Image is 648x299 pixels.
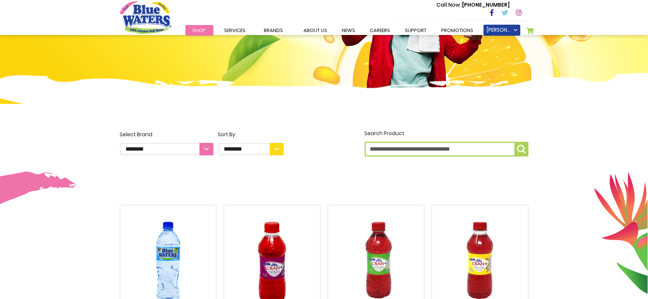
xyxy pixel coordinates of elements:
a: News [335,25,363,36]
p: [PHONE_NUMBER] [437,1,510,9]
select: Select Brand [120,143,213,155]
a: support [398,25,434,36]
a: store logo [120,1,171,34]
div: Sort By [218,131,284,138]
span: Call Now : [437,1,463,8]
input: Search Product [365,142,528,156]
button: Search Product [514,142,528,156]
label: Select Brand [120,131,213,155]
a: Promotions [434,25,481,36]
a: careers [363,25,398,36]
span: Services [224,27,246,34]
select: Sort By [218,143,284,155]
a: [PERSON_NAME] Suite [484,25,520,36]
span: Shop [193,27,206,34]
span: Brands [264,27,283,34]
a: about us [297,25,335,36]
img: search-icon.png [517,145,526,154]
label: Search Product [365,130,528,156]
